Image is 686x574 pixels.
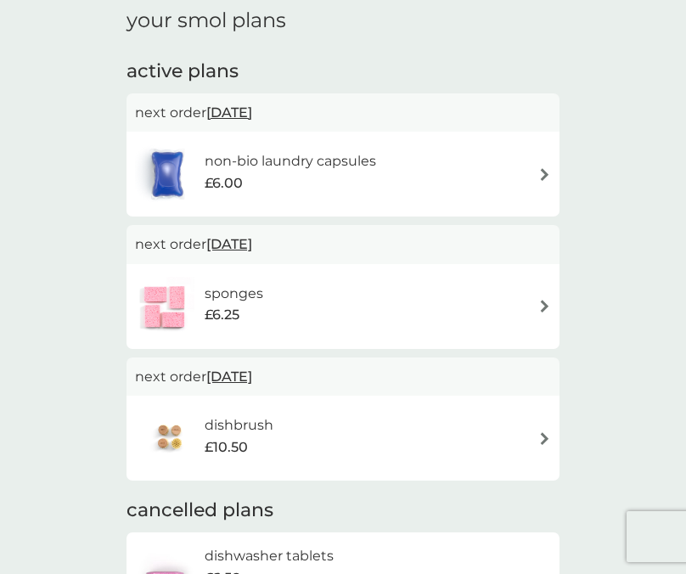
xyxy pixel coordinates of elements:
[135,366,551,388] p: next order
[205,172,243,194] span: £6.00
[205,304,239,326] span: £6.25
[205,414,273,436] h6: dishbrush
[206,360,252,393] span: [DATE]
[135,408,205,468] img: dishbrush
[538,168,551,181] img: arrow right
[127,59,559,85] h2: active plans
[205,436,248,459] span: £10.50
[127,498,559,524] h2: cancelled plans
[206,96,252,129] span: [DATE]
[205,150,376,172] h6: non-bio laundry capsules
[135,277,194,336] img: sponges
[205,545,382,567] h6: dishwasher tablets
[538,300,551,312] img: arrow right
[127,8,559,33] h1: your smol plans
[205,283,263,305] h6: sponges
[538,432,551,445] img: arrow right
[135,102,551,124] p: next order
[135,234,551,256] p: next order
[135,144,200,204] img: non-bio laundry capsules
[206,228,252,261] span: [DATE]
